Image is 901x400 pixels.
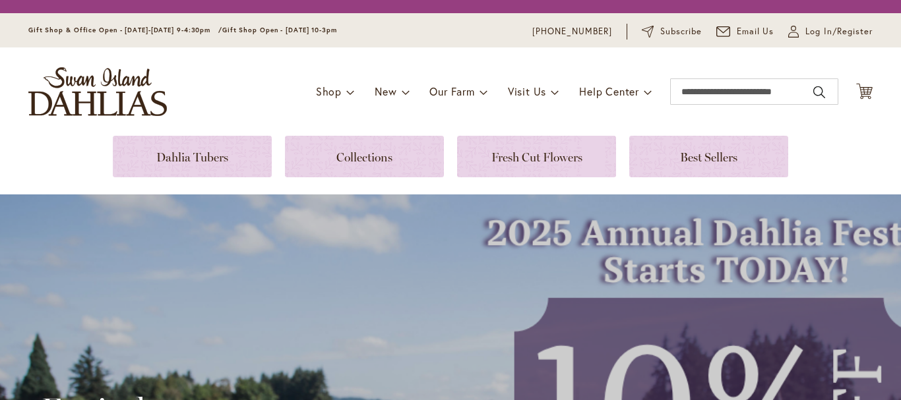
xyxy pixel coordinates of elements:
[532,25,612,38] a: [PHONE_NUMBER]
[716,25,774,38] a: Email Us
[642,25,702,38] a: Subscribe
[788,25,873,38] a: Log In/Register
[429,84,474,98] span: Our Farm
[28,26,222,34] span: Gift Shop & Office Open - [DATE]-[DATE] 9-4:30pm /
[375,84,396,98] span: New
[813,82,825,103] button: Search
[805,25,873,38] span: Log In/Register
[737,25,774,38] span: Email Us
[508,84,546,98] span: Visit Us
[28,67,167,116] a: store logo
[316,84,342,98] span: Shop
[660,25,702,38] span: Subscribe
[222,26,337,34] span: Gift Shop Open - [DATE] 10-3pm
[579,84,639,98] span: Help Center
